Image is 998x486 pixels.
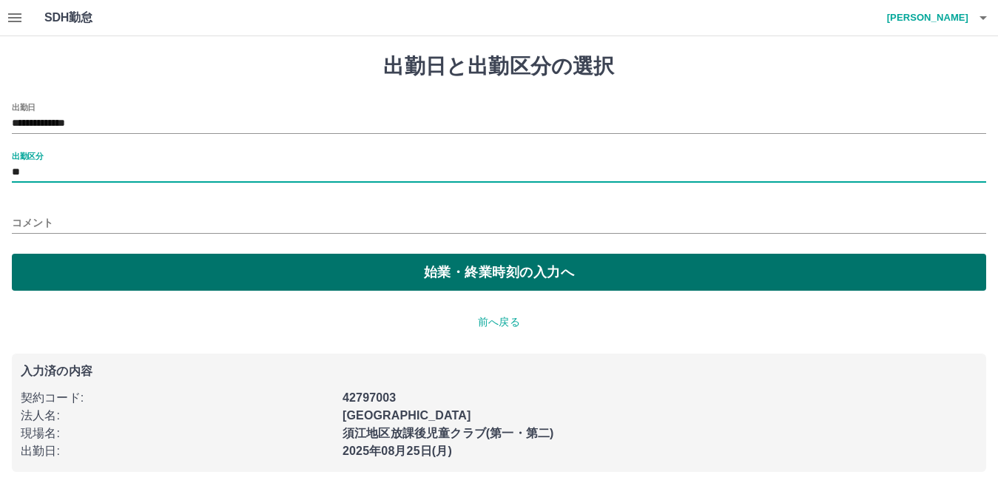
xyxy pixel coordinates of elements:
b: [GEOGRAPHIC_DATA] [343,409,471,422]
button: 始業・終業時刻の入力へ [12,254,986,291]
p: 現場名 : [21,425,334,442]
b: 2025年08月25日(月) [343,445,452,457]
p: 出勤日 : [21,442,334,460]
p: 法人名 : [21,407,334,425]
b: 須江地区放課後児童クラブ(第一・第二) [343,427,554,439]
label: 出勤日 [12,101,36,112]
p: 前へ戻る [12,314,986,330]
p: 契約コード : [21,389,334,407]
p: 入力済の内容 [21,365,977,377]
b: 42797003 [343,391,396,404]
h1: 出勤日と出勤区分の選択 [12,54,986,79]
label: 出勤区分 [12,150,43,161]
